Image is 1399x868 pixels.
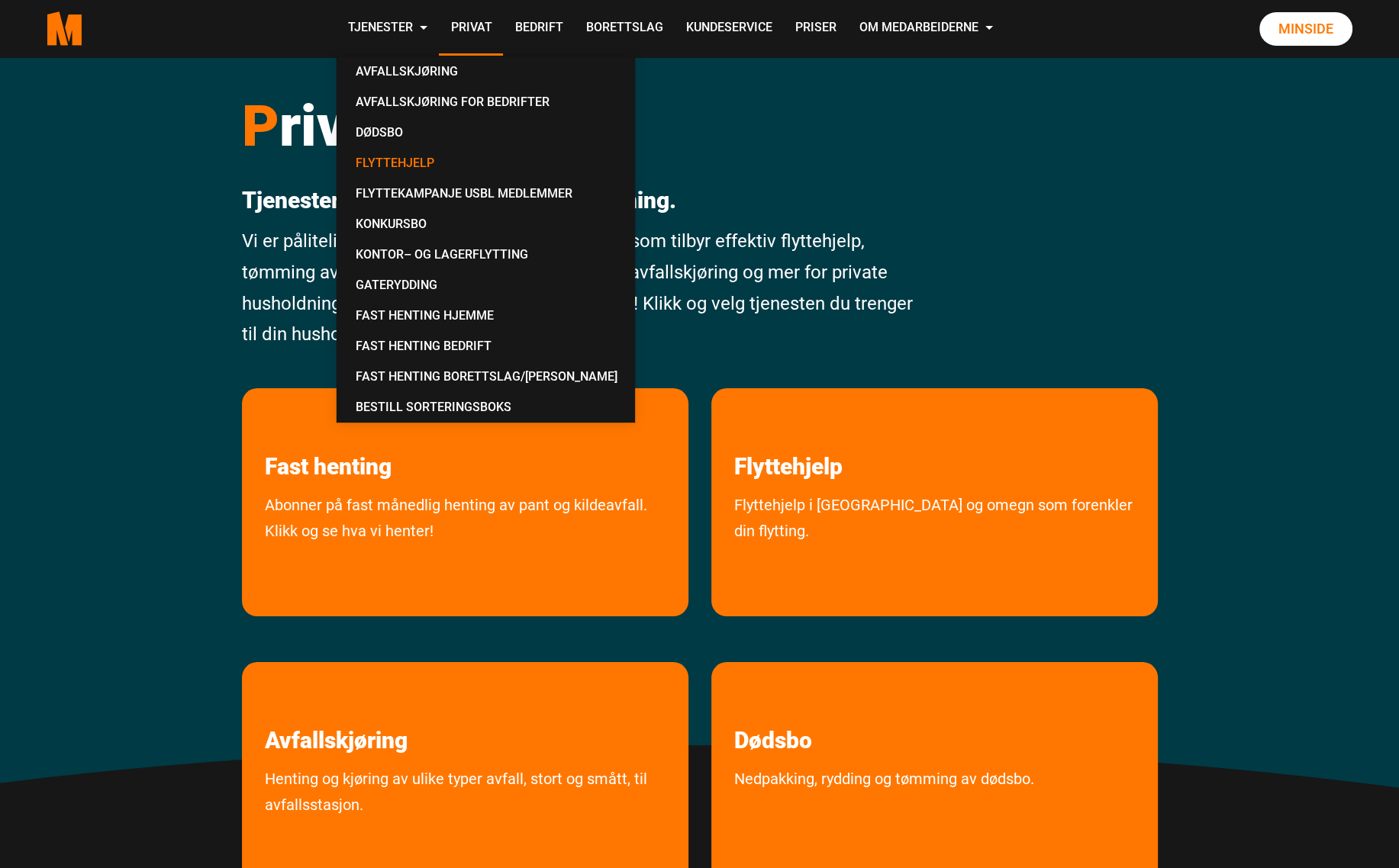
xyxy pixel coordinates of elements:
span: P [242,92,279,159]
a: Konkursbo [343,209,629,240]
p: Vi er pålitelige og erfarne folk med rusbakgrunn som tilbyr effektiv flyttehjelp, tømming av døds... [242,226,924,350]
a: Minside [1259,12,1352,46]
a: Gaterydding [343,270,629,301]
a: Tjenester [336,2,439,56]
a: Fast Henting Borettslag/[PERSON_NAME] [343,362,629,392]
a: Abonner på fast månedlig avhenting av pant og kildeavfall. Klikk og se hva vi henter! [242,492,688,609]
a: Priser [783,2,847,56]
a: les mer om Flyttehjelp [711,388,866,481]
a: Kontor– og lagerflytting [343,240,629,270]
a: Borettslag [574,2,674,56]
a: Flyttekampanje USBL medlemmer [343,178,629,209]
a: Bedrift [503,2,574,56]
a: Privat [439,2,503,56]
a: Fast Henting Bedrift [343,331,629,362]
a: Dødsbo [343,117,629,148]
h1: rivat [242,92,924,160]
a: Om Medarbeiderne [847,2,1004,56]
a: Avfallskjøring for Bedrifter [343,87,629,117]
a: Kundeservice [674,2,783,56]
a: les mer om Dødsbo [711,662,835,754]
a: Flyttehjelp i [GEOGRAPHIC_DATA] og omegn som forenkler din flytting. [711,492,1158,609]
p: Tjenester vi tilbyr din private husholdning. [242,187,924,214]
a: Avfallskjøring [343,56,629,87]
a: Nedpakking, rydding og tømming av dødsbo. [711,766,1057,857]
a: les mer om Fast henting [242,388,414,481]
a: Flyttehjelp [343,148,629,178]
a: les mer om Avfallskjøring [242,662,430,754]
a: Fast Henting Hjemme [343,301,629,331]
a: Bestill Sorteringsboks [343,392,629,423]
